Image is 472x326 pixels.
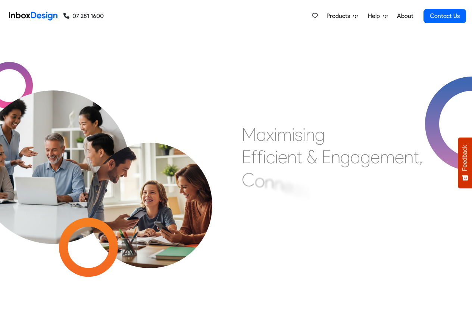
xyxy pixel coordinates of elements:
[274,123,277,146] div: i
[419,146,423,168] div: ,
[292,123,295,146] div: i
[242,168,255,191] div: C
[340,146,350,168] div: g
[251,146,257,168] div: f
[266,123,274,146] div: x
[315,123,325,146] div: g
[371,146,380,168] div: e
[360,146,371,168] div: g
[301,181,307,203] div: t
[322,146,331,168] div: E
[307,146,317,168] div: &
[242,123,423,235] div: Maximising Efficient & Engagement, Connecting Schools, Families, and Students.
[331,146,340,168] div: n
[293,178,301,200] div: c
[263,146,266,168] div: i
[458,137,472,188] button: Feedback - Show survey
[255,170,265,192] div: o
[287,146,297,168] div: n
[326,12,353,21] span: Products
[462,145,468,171] span: Feedback
[242,146,251,168] div: E
[395,9,415,24] a: About
[404,146,413,168] div: n
[423,9,466,23] a: Contact Us
[265,171,274,193] div: n
[306,123,315,146] div: n
[283,175,293,197] div: e
[256,123,266,146] div: a
[307,184,310,207] div: i
[295,123,303,146] div: s
[297,146,302,168] div: t
[63,12,104,21] a: 07 281 1600
[72,112,228,268] img: parents_with_child.png
[395,146,404,168] div: e
[350,146,360,168] div: a
[323,9,361,24] a: Products
[303,123,306,146] div: i
[257,146,263,168] div: f
[274,173,283,195] div: n
[368,12,383,21] span: Help
[380,146,395,168] div: m
[413,146,419,168] div: t
[277,123,292,146] div: m
[310,188,319,211] div: n
[242,123,256,146] div: M
[365,9,391,24] a: Help
[266,146,275,168] div: c
[275,146,278,168] div: i
[278,146,287,168] div: e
